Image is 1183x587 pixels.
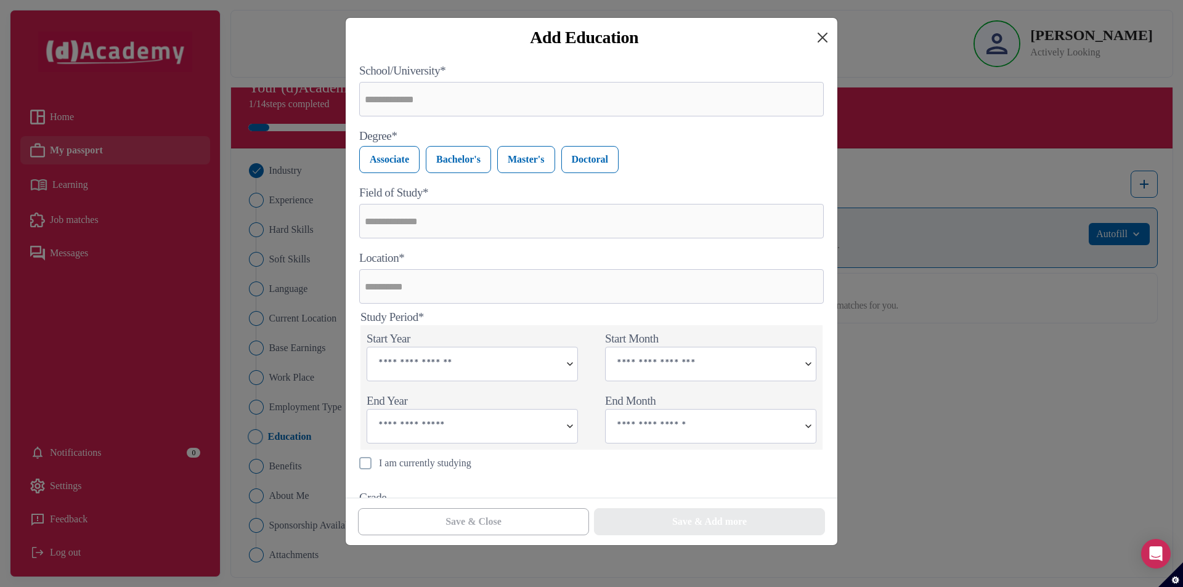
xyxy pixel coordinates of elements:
label: Doctoral [561,146,619,173]
div: Open Intercom Messenger [1141,539,1171,569]
label: Start Month [605,331,659,346]
div: Save & Add more [672,514,747,529]
div: Save & Close [445,514,502,529]
label: Location* [359,251,404,265]
label: Bachelor's [426,146,491,173]
img: ... [563,347,577,381]
label: Master's [497,146,555,173]
button: Save & Add more [594,508,825,535]
label: Study Period* [360,310,424,325]
img: ... [801,410,816,443]
label: End Year [367,394,407,408]
label: Field of Study* [359,185,428,200]
label: Associate [359,146,420,173]
button: Close [813,28,832,47]
label: End Month [605,394,656,408]
label: Degree* [359,129,397,146]
label: Start Year [367,331,410,346]
div: Add Education [356,28,813,47]
label: School/University* [359,63,445,78]
button: Set cookie preferences [1158,562,1183,587]
button: Save & Close [358,508,589,535]
label: Grade [359,490,386,505]
img: unCheck [359,457,372,469]
img: ... [563,410,577,443]
div: I am currently studying [379,456,471,471]
img: ... [801,347,816,381]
